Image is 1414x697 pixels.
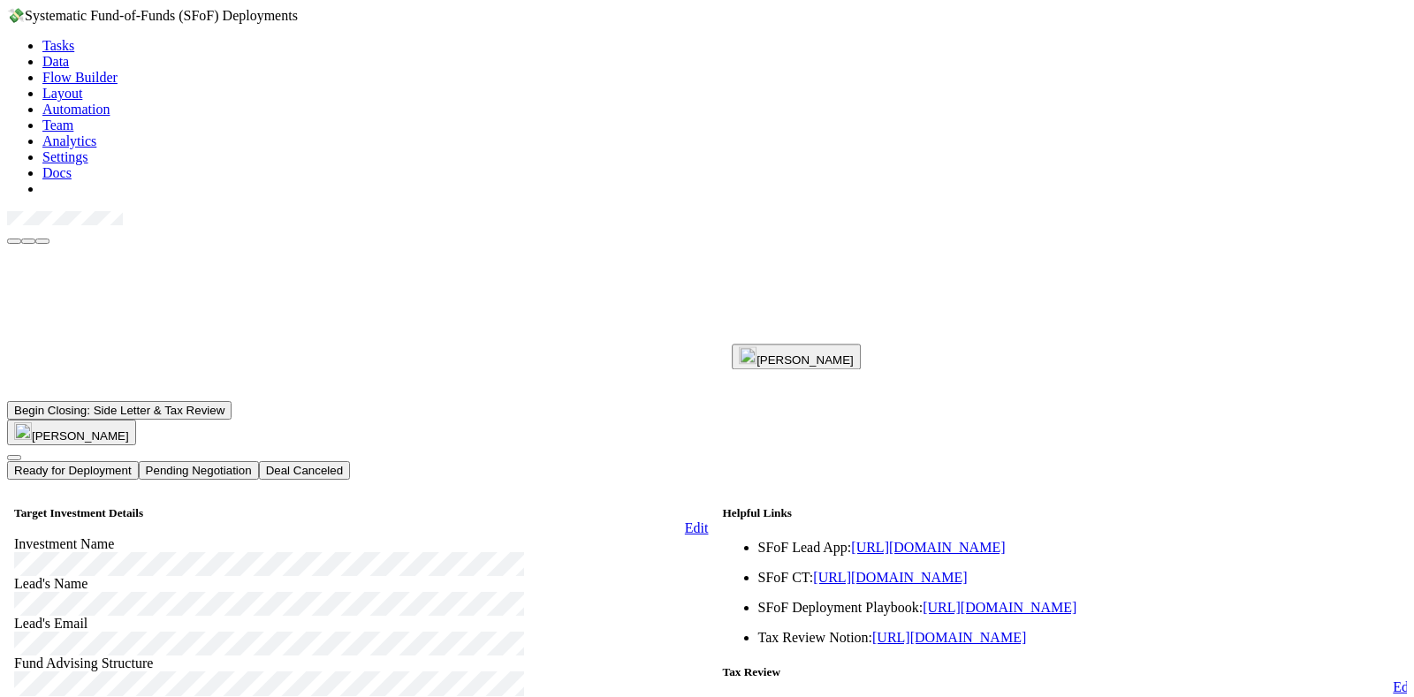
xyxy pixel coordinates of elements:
[42,38,74,53] a: Tasks
[7,401,232,420] button: Begin Closing: Side Letter & Tax Review
[32,429,129,443] span: [PERSON_NAME]
[42,149,88,164] a: Settings
[813,570,967,585] a: [URL][DOMAIN_NAME]
[25,8,298,23] span: Systematic Fund-of-Funds (SFoF) Deployments
[732,344,861,369] button: [PERSON_NAME]
[7,8,25,23] span: 💸
[923,600,1076,615] a: [URL][DOMAIN_NAME]
[14,616,709,632] div: Lead's Email
[259,461,350,480] button: Deal Canceled
[14,536,709,552] div: Investment Name
[42,86,82,101] a: Layout
[42,54,69,69] a: Data
[14,404,224,417] span: Begin Closing: Side Letter & Tax Review
[42,133,96,148] a: Analytics
[685,520,709,535] a: Edit
[42,70,118,85] a: Flow Builder
[139,461,259,480] button: Pending Negotiation
[851,540,1005,555] a: [URL][DOMAIN_NAME]
[42,102,110,117] a: Automation
[7,420,136,445] button: [PERSON_NAME]
[14,655,709,671] div: Fund Advising Structure
[756,353,854,367] span: [PERSON_NAME]
[872,630,1026,645] a: [URL][DOMAIN_NAME]
[14,576,709,592] div: Lead's Name
[42,117,73,133] a: Team
[14,422,32,440] img: avatar_8fe3758e-7d23-4e6b-a9f5-b81892974716.png
[42,165,72,180] a: Docs
[739,346,756,364] img: avatar_8fe3758e-7d23-4e6b-a9f5-b81892974716.png
[14,506,709,520] h5: Target Investment Details
[7,461,139,480] button: Ready for Deployment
